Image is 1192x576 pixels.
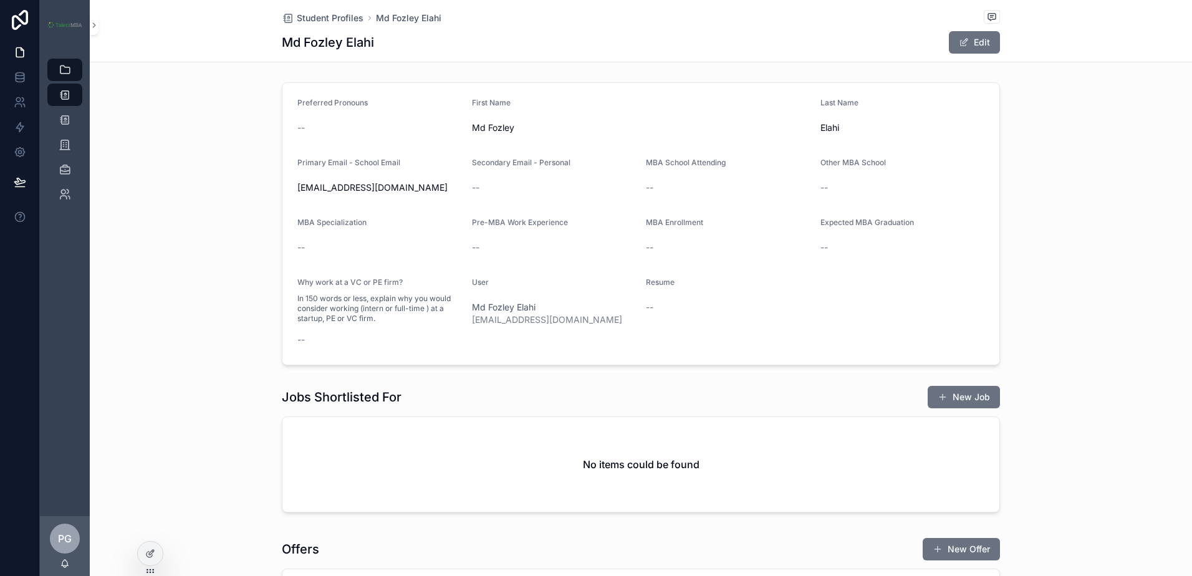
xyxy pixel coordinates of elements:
[820,122,985,134] span: Elahi
[58,531,72,546] span: PG
[820,241,828,254] span: --
[282,540,319,558] h1: Offers
[646,181,653,194] span: --
[297,241,305,254] span: --
[472,98,511,107] span: First Name
[820,158,886,167] span: Other MBA School
[472,241,479,254] span: --
[472,181,479,194] span: --
[297,98,368,107] span: Preferred Pronouns
[282,34,374,51] h1: Md Fozley Elahi
[646,158,726,167] span: MBA School Attending
[297,181,462,194] span: [EMAIL_ADDRESS][DOMAIN_NAME]
[472,122,810,134] span: Md Fozley
[297,122,305,134] span: --
[40,50,90,222] div: scrollable content
[472,277,489,287] span: User
[646,241,653,254] span: --
[646,277,675,287] span: Resume
[472,301,622,326] a: Md Fozley Elahi[EMAIL_ADDRESS][DOMAIN_NAME]
[923,538,1000,560] button: New Offer
[820,218,914,227] span: Expected MBA Graduation
[949,31,1000,54] button: Edit
[297,334,305,346] span: --
[472,301,622,314] span: Md Fozley Elahi
[297,12,363,24] span: Student Profiles
[646,301,653,314] span: --
[820,98,858,107] span: Last Name
[297,158,400,167] span: Primary Email - School Email
[820,181,828,194] span: --
[472,314,622,326] span: [EMAIL_ADDRESS][DOMAIN_NAME]
[583,457,699,472] h2: No items could be found
[47,22,82,28] img: App logo
[297,294,462,324] span: In 150 words or less, explain why you would consider working (intern or full-time ) at a startup,...
[928,386,1000,408] button: New Job
[472,158,570,167] span: Secondary Email - Personal
[282,388,401,406] h1: Jobs Shortlisted For
[297,218,367,227] span: MBA Specialization
[282,12,363,24] a: Student Profiles
[646,218,703,227] span: MBA Enrollment
[472,218,568,227] span: Pre-MBA Work Experience
[376,12,441,24] a: Md Fozley Elahi
[297,277,403,287] span: Why work at a VC or PE firm?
